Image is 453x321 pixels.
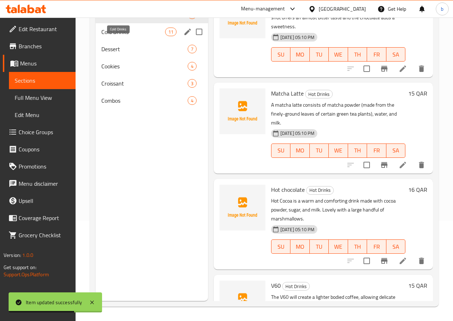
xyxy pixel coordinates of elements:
div: items [188,96,197,105]
h6: 15 QAR [408,88,427,98]
span: [DATE] 05:10 PM [278,34,317,41]
span: SA [389,49,403,60]
span: Cookies [101,62,188,70]
button: Branch-specific-item [376,252,393,269]
div: [GEOGRAPHIC_DATA] [319,5,366,13]
button: delete [413,252,430,269]
a: Edit menu item [399,64,407,73]
span: Promotions [19,162,70,171]
span: 11 [165,29,176,35]
a: Support.OpsPlatform [4,270,49,279]
span: Cold Drinks [101,28,165,36]
span: TU [313,49,326,60]
span: Select to update [359,61,374,76]
span: Get support on: [4,263,37,272]
button: MO [290,239,309,254]
div: Hot Drinks [305,90,333,98]
span: Croissant [101,79,188,88]
span: Sections [15,76,70,85]
span: FR [370,49,383,60]
span: Grocery Checklist [19,231,70,239]
span: b [441,5,443,13]
img: Hot chocolate [220,185,265,230]
a: Menus [3,55,76,72]
span: 7 [188,46,196,53]
span: 4 [188,97,196,104]
div: items [188,62,197,70]
span: TH [351,242,364,252]
span: Select to update [359,253,374,268]
button: SA [386,239,405,254]
button: FR [367,144,386,158]
button: SA [386,47,405,62]
span: Upsell [19,196,70,205]
button: WE [329,144,348,158]
span: MO [293,145,307,156]
nav: Menu sections [96,3,208,112]
button: TU [310,47,329,62]
a: Edit menu item [399,161,407,169]
a: Edit Menu [9,106,76,123]
span: SU [274,145,288,156]
span: Combos [101,96,188,105]
h6: 15 QAR [408,281,427,291]
a: Edit menu item [399,257,407,265]
p: The V60 will create a lighter bodied coffee, allowing delicate notes and flavours to come through... [271,293,405,320]
div: Croissant3 [96,75,208,92]
div: Item updated successfully [26,298,82,306]
div: Menu-management [241,5,285,13]
span: Hot chocolate [271,184,305,195]
span: Version: [4,251,21,260]
span: Hot Drinks [283,282,309,291]
span: SU [274,242,288,252]
button: Branch-specific-item [376,156,393,174]
span: WE [332,49,345,60]
span: Full Menu View [15,93,70,102]
span: 4 [188,63,196,70]
a: Promotions [3,158,76,175]
span: SU [274,49,288,60]
span: [DATE] 05:10 PM [278,130,317,137]
a: Coupons [3,141,76,158]
a: Upsell [3,192,76,209]
span: Hot Drinks [307,186,333,194]
span: SA [389,145,403,156]
button: FR [367,239,386,254]
a: Sections [9,72,76,89]
a: Grocery Checklist [3,227,76,244]
div: items [188,45,197,53]
button: WE [329,47,348,62]
span: TU [313,145,326,156]
span: MO [293,242,307,252]
a: Choice Groups [3,123,76,141]
a: Edit Restaurant [3,20,76,38]
button: edit [182,26,193,37]
span: 3 [188,80,196,87]
button: FR [367,47,386,62]
button: TH [348,144,367,158]
a: Menu disclaimer [3,175,76,192]
span: Coupons [19,145,70,154]
span: Menus [20,59,70,68]
span: Select to update [359,157,374,172]
span: Edit Menu [15,111,70,119]
p: Hot Cocoa is a warm and comforting drink made with cocoa powder, sugar, and milk. Lovely with a l... [271,196,405,223]
div: Combos4 [96,92,208,109]
button: TU [310,239,329,254]
div: Hot Drinks [282,282,310,291]
span: 1.0.0 [22,251,33,260]
div: Cookies4 [96,58,208,75]
span: Edit Restaurant [19,25,70,33]
button: SU [271,144,290,158]
div: Cold Drinks11edit [96,23,208,40]
span: Choice Groups [19,128,70,136]
span: WE [332,242,345,252]
button: delete [413,60,430,77]
h6: 16 QAR [408,185,427,195]
a: Full Menu View [9,89,76,106]
span: FR [370,242,383,252]
button: MO [290,144,309,158]
span: Hot Drinks [305,90,332,98]
a: Branches [3,38,76,55]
